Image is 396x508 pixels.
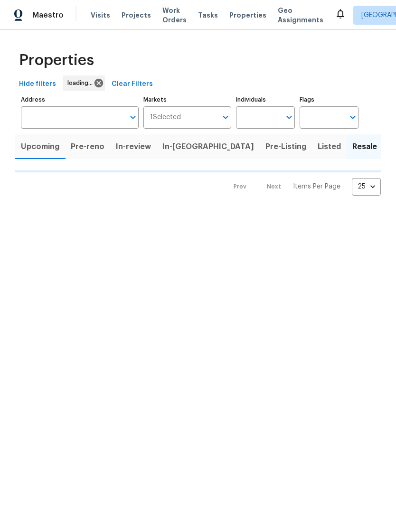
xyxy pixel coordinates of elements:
span: Properties [19,56,94,65]
span: Listed [318,140,341,153]
button: Open [346,111,359,124]
label: Individuals [236,97,295,103]
p: Items Per Page [293,182,340,191]
button: Open [126,111,140,124]
span: Clear Filters [112,78,153,90]
nav: Pagination Navigation [225,178,381,196]
span: Resale [352,140,377,153]
span: Pre-reno [71,140,104,153]
span: loading... [67,78,96,88]
button: Open [283,111,296,124]
div: 25 [352,174,381,199]
button: Open [219,111,232,124]
span: Projects [122,10,151,20]
button: Hide filters [15,75,60,93]
span: In-review [116,140,151,153]
span: Pre-Listing [265,140,306,153]
label: Flags [300,97,358,103]
span: Upcoming [21,140,59,153]
span: Geo Assignments [278,6,323,25]
span: 1 Selected [150,113,181,122]
label: Markets [143,97,232,103]
span: In-[GEOGRAPHIC_DATA] [162,140,254,153]
span: Work Orders [162,6,187,25]
label: Address [21,97,139,103]
span: Hide filters [19,78,56,90]
button: Clear Filters [108,75,157,93]
div: loading... [63,75,105,91]
span: Properties [229,10,266,20]
span: Tasks [198,12,218,19]
span: Maestro [32,10,64,20]
span: Visits [91,10,110,20]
